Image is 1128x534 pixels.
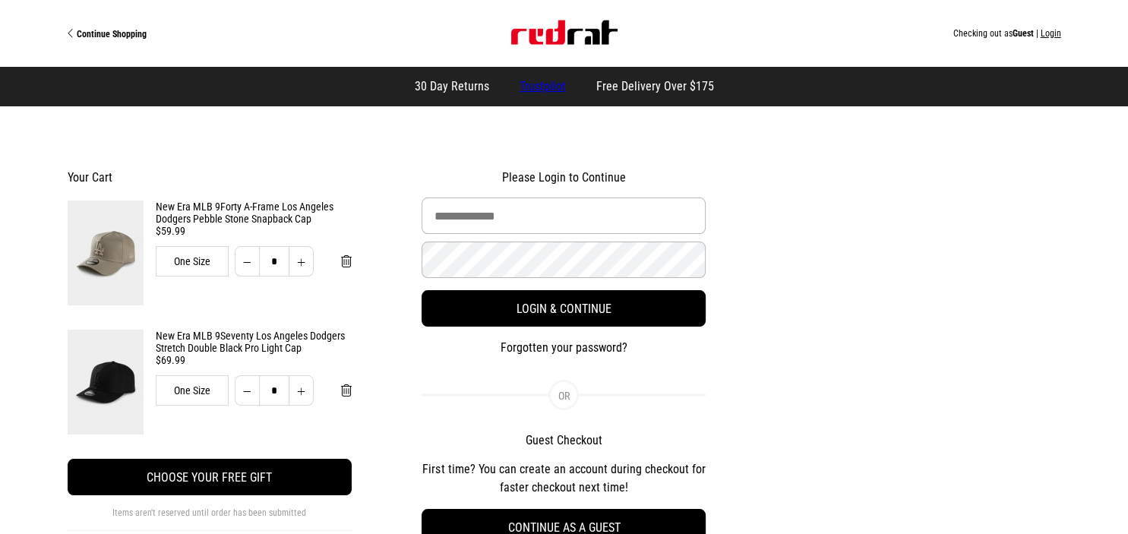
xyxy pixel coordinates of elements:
div: One Size [156,246,229,276]
button: Remove from cart [329,246,364,276]
input: Quantity [259,246,289,276]
button: Forgotten your password? [422,339,706,357]
h2: Guest Checkout [422,433,706,448]
button: Remove from cart [329,375,364,406]
img: New Era MLB 9Forty A-Frame Los Angeles Dodgers Pebble Stone Snapback Cap [68,201,144,305]
button: Increase quantity [289,375,314,406]
span: Continue Shopping [77,29,147,39]
img: Red Rat [511,21,618,45]
a: Trustpilot [520,79,566,93]
button: Choose your free gift [68,459,352,495]
iframe: Customer reviews powered by Trustpilot [776,170,1060,436]
input: Quantity [259,375,289,406]
button: Login [1041,28,1061,39]
p: First time? You can create an account during checkout for faster checkout next time! [422,460,706,497]
span: Guest [1013,28,1034,39]
div: Items aren't reserved until order has been submitted [68,507,352,530]
img: New Era MLB 9Seventy Los Angeles Dodgers Stretch Double Black Pro Light Cap [68,330,144,434]
input: Password [422,242,706,278]
div: $69.99 [156,354,352,366]
button: Login & Continue [422,290,706,327]
a: Continue Shopping [68,27,316,39]
button: Decrease quantity [235,375,260,406]
div: One Size [156,375,229,406]
h2: Please Login to Continue [422,170,706,185]
span: 30 Day Returns [415,79,489,93]
div: Checking out as [316,28,1061,39]
div: $59.99 [156,225,352,237]
span: Free Delivery Over $175 [596,79,714,93]
input: Email Address [422,197,706,234]
button: Decrease quantity [235,246,260,276]
button: Increase quantity [289,246,314,276]
a: New Era MLB 9Seventy Los Angeles Dodgers Stretch Double Black Pro Light Cap [156,330,352,354]
span: | [1036,28,1038,39]
a: New Era MLB 9Forty A-Frame Los Angeles Dodgers Pebble Stone Snapback Cap [156,201,352,225]
h2: Your Cart [68,170,352,185]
